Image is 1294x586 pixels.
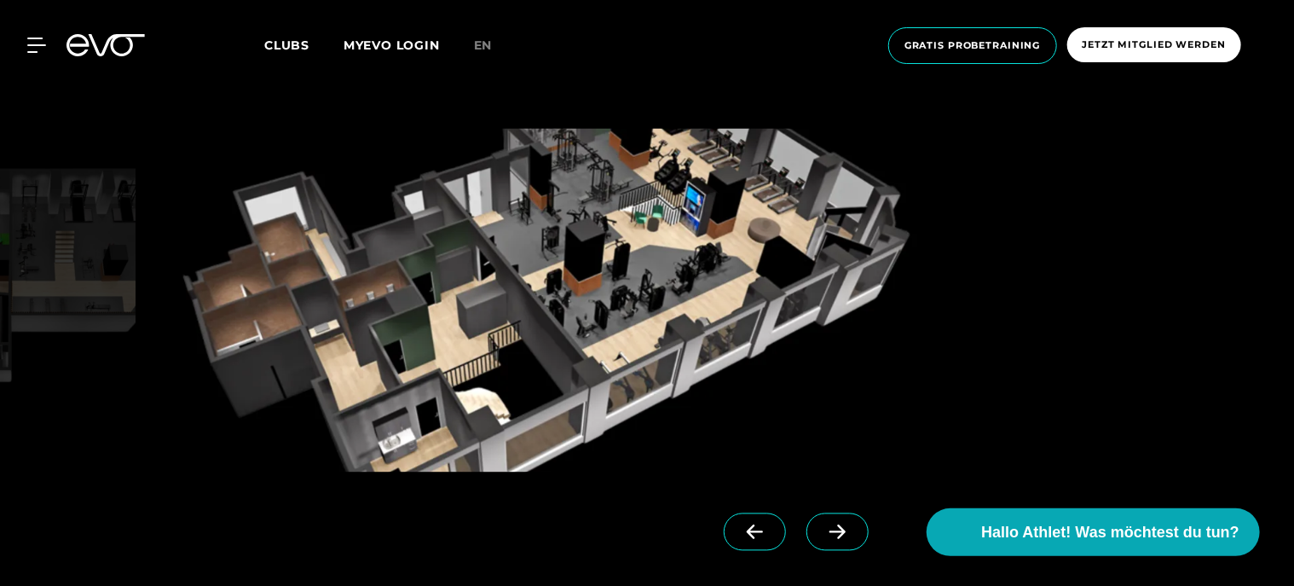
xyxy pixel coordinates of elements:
span: Hallo Athlet! Was möchtest du tun? [981,521,1239,544]
a: Jetzt Mitglied werden [1062,27,1246,64]
a: Gratis Probetraining [883,27,1062,64]
a: MYEVO LOGIN [344,38,440,53]
button: Hallo Athlet! Was möchtest du tun? [927,508,1260,556]
a: en [474,36,513,55]
a: Clubs [264,37,344,53]
span: Clubs [264,38,309,53]
span: en [474,38,493,53]
span: Jetzt Mitglied werden [1083,38,1226,52]
span: Gratis Probetraining [904,38,1041,53]
img: evofitness [142,129,950,473]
